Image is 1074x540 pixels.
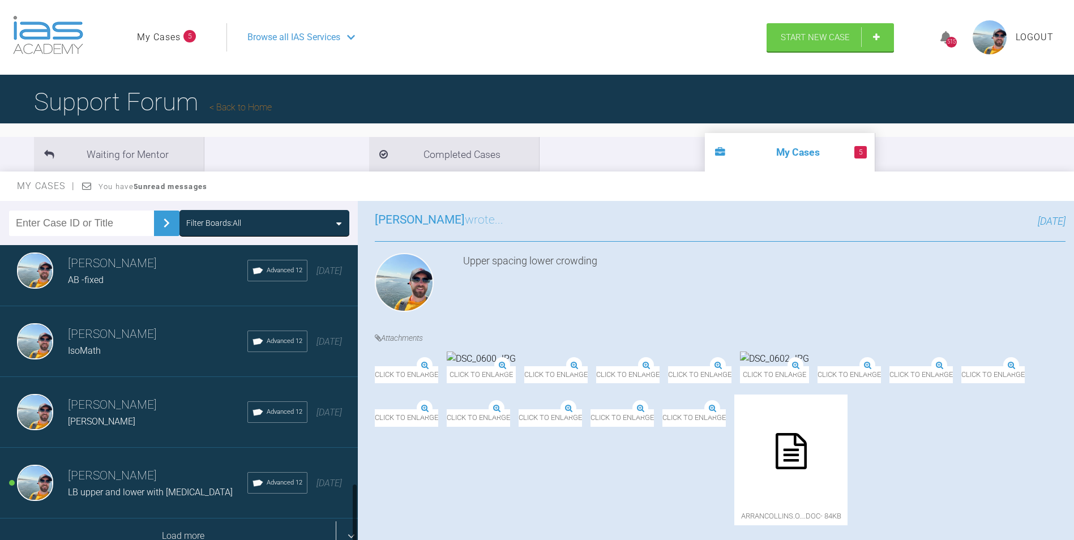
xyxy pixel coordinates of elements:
span: [PERSON_NAME] [68,416,135,427]
span: [DATE] [316,265,342,276]
li: Waiting for Mentor [34,137,204,172]
img: logo-light.3e3ef733.png [13,16,83,54]
span: Advanced 12 [267,407,302,417]
span: Click to enlarge [668,366,731,384]
span: Click to enlarge [519,409,582,427]
h3: [PERSON_NAME] [68,254,247,273]
span: Advanced 12 [267,336,302,346]
span: [DATE] [316,478,342,488]
span: Advanced 12 [267,265,302,276]
h3: [PERSON_NAME] [68,396,247,415]
img: profile.png [973,20,1007,54]
div: Upper spacing lower crowding [463,253,1066,316]
h3: wrote... [375,211,503,230]
a: Logout [1016,30,1054,45]
span: You have [99,182,208,191]
a: Back to Home [209,102,272,113]
a: My Cases [137,30,181,45]
strong: 5 unread messages [134,182,207,191]
h3: [PERSON_NAME] [68,325,247,344]
img: Owen Walls [17,394,53,430]
span: My Cases [17,181,75,191]
span: Click to enlarge [375,366,438,384]
img: chevronRight.28bd32b0.svg [157,214,176,232]
span: LB upper and lower with [MEDICAL_DATA] [68,487,233,498]
span: IsoMath [68,345,101,356]
span: Advanced 12 [267,478,302,488]
span: [DATE] [316,336,342,347]
span: Click to enlarge [889,366,953,384]
span: Click to enlarge [596,366,660,384]
span: Click to enlarge [524,366,588,384]
img: Owen Walls [375,253,434,312]
li: Completed Cases [369,137,539,172]
h3: [PERSON_NAME] [68,466,247,486]
h4: Attachments [375,332,1066,344]
img: Owen Walls [17,465,53,501]
span: Start New Case [781,32,850,42]
span: Click to enlarge [447,409,510,427]
a: Start New Case [767,23,894,52]
span: Click to enlarge [591,409,654,427]
span: AB -fixed [68,275,104,285]
span: 5 [183,30,196,42]
span: Browse all IAS Services [247,30,340,45]
span: [PERSON_NAME] [375,213,465,226]
input: Enter Case ID or Title [9,211,154,236]
div: Filter Boards: All [186,217,241,229]
img: Owen Walls [17,252,53,289]
span: Click to enlarge [447,366,516,384]
img: DSC_0602.JPG [740,352,809,366]
span: Click to enlarge [662,409,726,427]
span: 5 [854,146,867,158]
div: 515 [946,37,957,48]
img: DSC_0600.JPG [447,352,516,366]
img: Owen Walls [17,323,53,359]
span: [DATE] [1038,215,1066,227]
span: ArranCollins.o….doc - 84KB [734,508,848,525]
span: Click to enlarge [961,366,1025,384]
h1: Support Forum [34,82,272,122]
span: Click to enlarge [740,366,809,384]
span: Click to enlarge [375,409,438,427]
li: My Cases [705,133,875,172]
span: [DATE] [316,407,342,418]
span: Click to enlarge [818,366,881,384]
